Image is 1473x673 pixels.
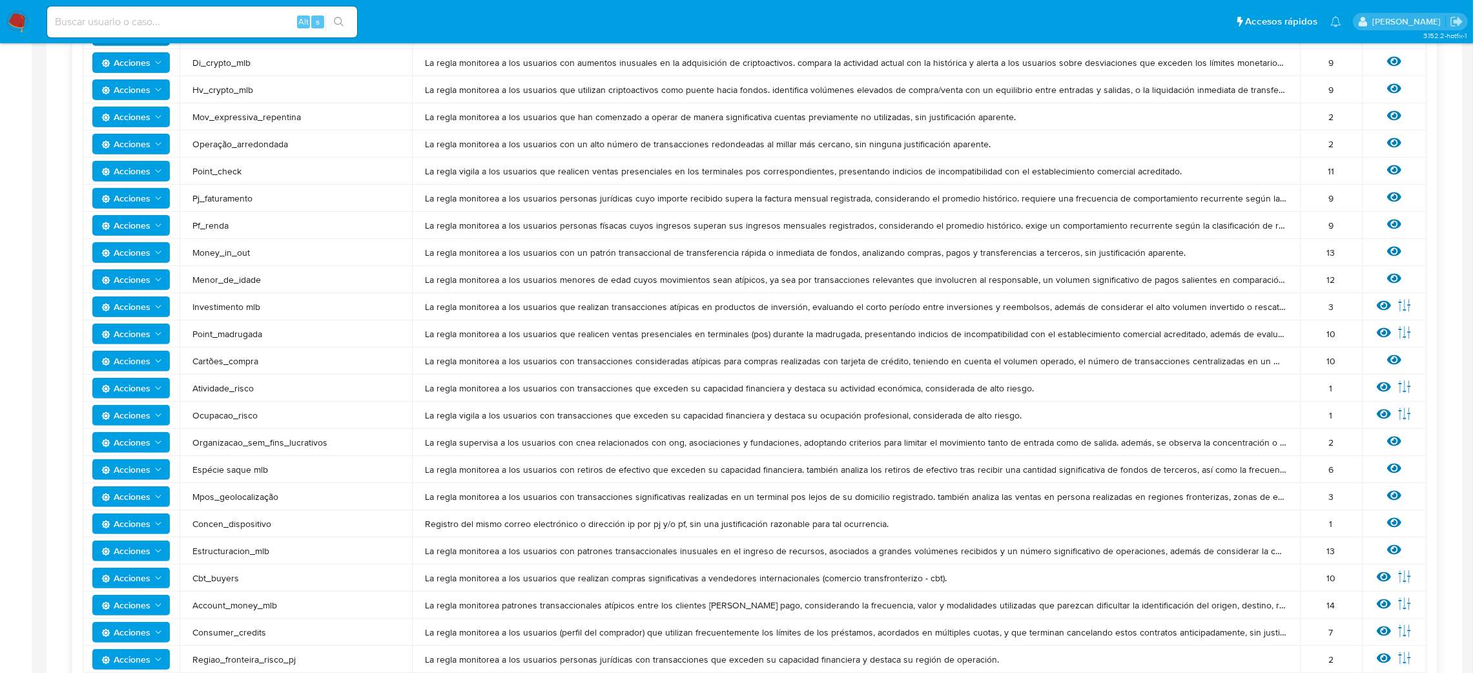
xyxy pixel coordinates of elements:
button: search-icon [325,13,352,31]
input: Buscar usuario o caso... [47,14,357,30]
p: manuel.flocco@mercadolibre.com [1372,16,1445,28]
span: Accesos rápidos [1245,15,1317,28]
span: s [316,16,320,28]
a: Notificaciones [1330,16,1341,27]
span: 3.152.2-hotfix-1 [1423,30,1467,41]
span: Alt [298,16,309,28]
a: Salir [1450,15,1463,28]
